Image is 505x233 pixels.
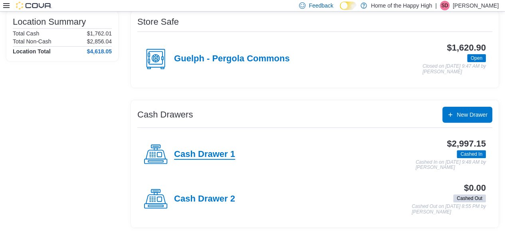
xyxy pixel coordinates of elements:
span: Cashed Out [453,194,486,202]
span: Cashed In [460,151,482,158]
div: Sarah Dunlop [440,1,450,10]
h4: Guelph - Pergola Commons [174,54,290,64]
span: Cashed In [457,150,486,158]
p: Cashed Out on [DATE] 8:55 PM by [PERSON_NAME] [412,204,486,215]
img: Cova [16,2,52,10]
input: Dark Mode [340,2,356,10]
p: Home of the Happy High [371,1,432,10]
span: Feedback [309,2,333,10]
span: New Drawer [457,111,487,119]
h3: Cash Drawers [137,110,193,119]
h3: $1,620.90 [447,43,486,53]
h6: Total Cash [13,30,39,37]
h4: Location Total [13,48,51,55]
span: Cashed Out [457,195,482,202]
p: Cashed In on [DATE] 9:48 AM by [PERSON_NAME] [416,160,486,170]
h3: Store Safe [137,17,179,27]
h4: Cash Drawer 1 [174,149,235,160]
p: | [435,1,437,10]
h3: $0.00 [464,183,486,193]
p: $1,762.01 [87,30,112,37]
h6: Total Non-Cash [13,38,51,45]
span: SD [442,1,448,10]
p: $2,856.04 [87,38,112,45]
span: Open [471,55,482,62]
h3: Location Summary [13,17,86,27]
h3: $2,997.15 [447,139,486,149]
p: [PERSON_NAME] [453,1,499,10]
span: Open [467,54,486,62]
button: New Drawer [442,107,492,123]
p: Closed on [DATE] 9:47 AM by [PERSON_NAME] [422,64,486,74]
h4: Cash Drawer 2 [174,194,235,204]
h4: $4,618.05 [87,48,112,55]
